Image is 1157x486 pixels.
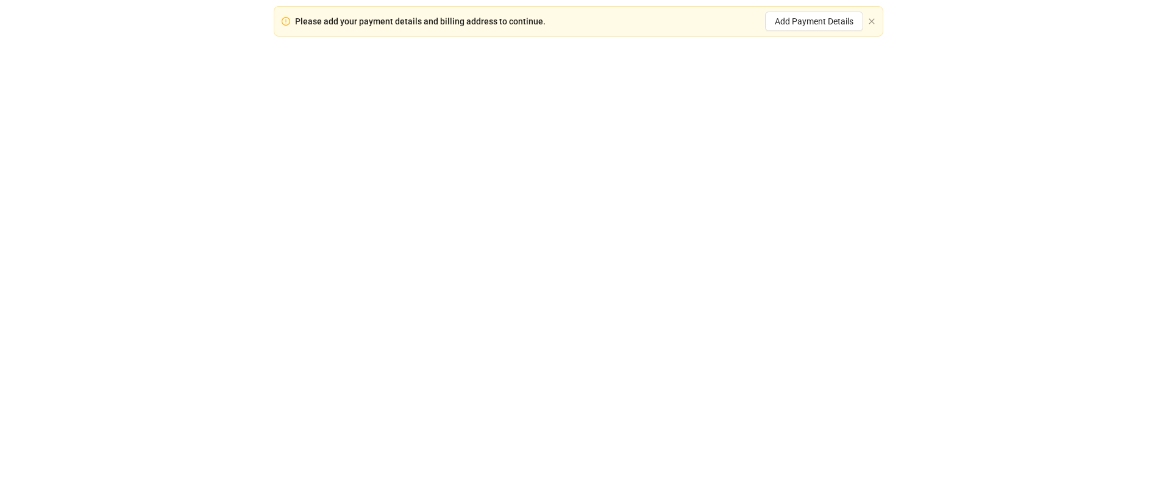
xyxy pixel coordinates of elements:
[775,16,853,26] span: Add Payment Details
[282,17,290,26] span: exclamation-circle
[765,12,863,31] button: Add Payment Details
[868,18,875,25] span: close
[295,15,546,28] div: Please add your payment details and billing address to continue.
[868,18,875,26] button: close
